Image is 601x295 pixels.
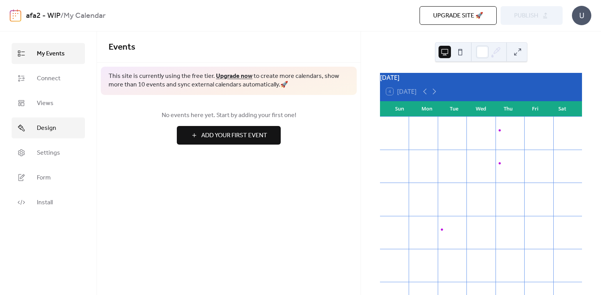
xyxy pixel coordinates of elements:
a: Settings [12,142,85,163]
span: Views [37,99,54,108]
div: 21 [382,218,388,224]
div: 17 [469,185,475,191]
a: Add Your First Event [109,126,349,145]
div: 11 [498,152,504,158]
div: 9 [498,284,504,290]
div: 7 [382,152,388,158]
div: Sun [386,101,413,117]
div: 16 [440,185,446,191]
div: Art with a Purpose [496,160,524,167]
div: 18 [498,185,504,191]
div: 26 [527,218,532,224]
div: 8 [469,284,475,290]
div: Art After Hours [438,226,466,233]
div: 1 [411,119,417,125]
span: Add Your First Event [201,131,267,140]
div: Tue [440,101,468,117]
div: 15 [411,185,417,191]
span: Settings [37,148,60,158]
span: This site is currently using the free tier. to create more calendars, show more than 10 events an... [109,72,349,90]
span: Design [37,124,56,133]
div: Co-Crafting - [DATE] mornings 10am-12pm [503,127,596,134]
div: 10 [527,284,532,290]
button: Add Your First Event [177,126,281,145]
div: 9 [440,152,446,158]
div: 3 [469,119,475,125]
span: Events [109,39,135,56]
div: 8 [411,152,417,158]
div: Art with a Purpose [503,160,542,167]
div: 30 [440,251,446,257]
div: 27 [556,218,561,224]
button: Upgrade site 🚀 [420,6,497,25]
div: 28 [382,251,388,257]
div: Mon [413,101,440,117]
div: U [572,6,591,25]
div: 22 [411,218,417,224]
span: No events here yet. Start by adding your first one! [109,111,349,120]
div: 5 [382,284,388,290]
div: 24 [469,218,475,224]
span: Connect [37,74,60,83]
div: 1 [469,251,475,257]
div: 19 [527,185,532,191]
a: My Events [12,43,85,64]
span: Install [37,198,53,207]
a: Design [12,117,85,138]
div: Wed [468,101,495,117]
div: 4 [556,251,561,257]
div: Co-Crafting - Thursday mornings 10am-12pm [496,127,524,134]
div: Art After Hours [445,226,478,233]
a: Install [12,192,85,213]
img: logo [10,9,21,22]
a: Views [12,93,85,114]
div: 31 [382,119,388,125]
div: 3 [527,251,532,257]
span: Upgrade site 🚀 [433,11,483,21]
b: / [60,9,64,23]
div: Thu [494,101,522,117]
a: Upgrade now [216,70,252,82]
div: 2 [498,251,504,257]
div: Fri [522,101,549,117]
div: 6 [556,119,561,125]
div: 12 [527,152,532,158]
b: My Calendar [64,9,105,23]
div: 20 [556,185,561,191]
div: 10 [469,152,475,158]
div: 6 [411,284,417,290]
div: 14 [382,185,388,191]
div: 13 [556,152,561,158]
div: 4 [498,119,504,125]
div: 5 [527,119,532,125]
div: [DATE] [380,73,582,82]
div: 23 [440,218,446,224]
div: 2 [440,119,446,125]
div: 7 [440,284,446,290]
div: Sat [549,101,576,117]
a: afa2 - WIP [26,9,60,23]
a: Form [12,167,85,188]
span: My Events [37,49,65,59]
div: 25 [498,218,504,224]
div: 11 [556,284,561,290]
a: Connect [12,68,85,89]
div: 29 [411,251,417,257]
span: Form [37,173,51,183]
